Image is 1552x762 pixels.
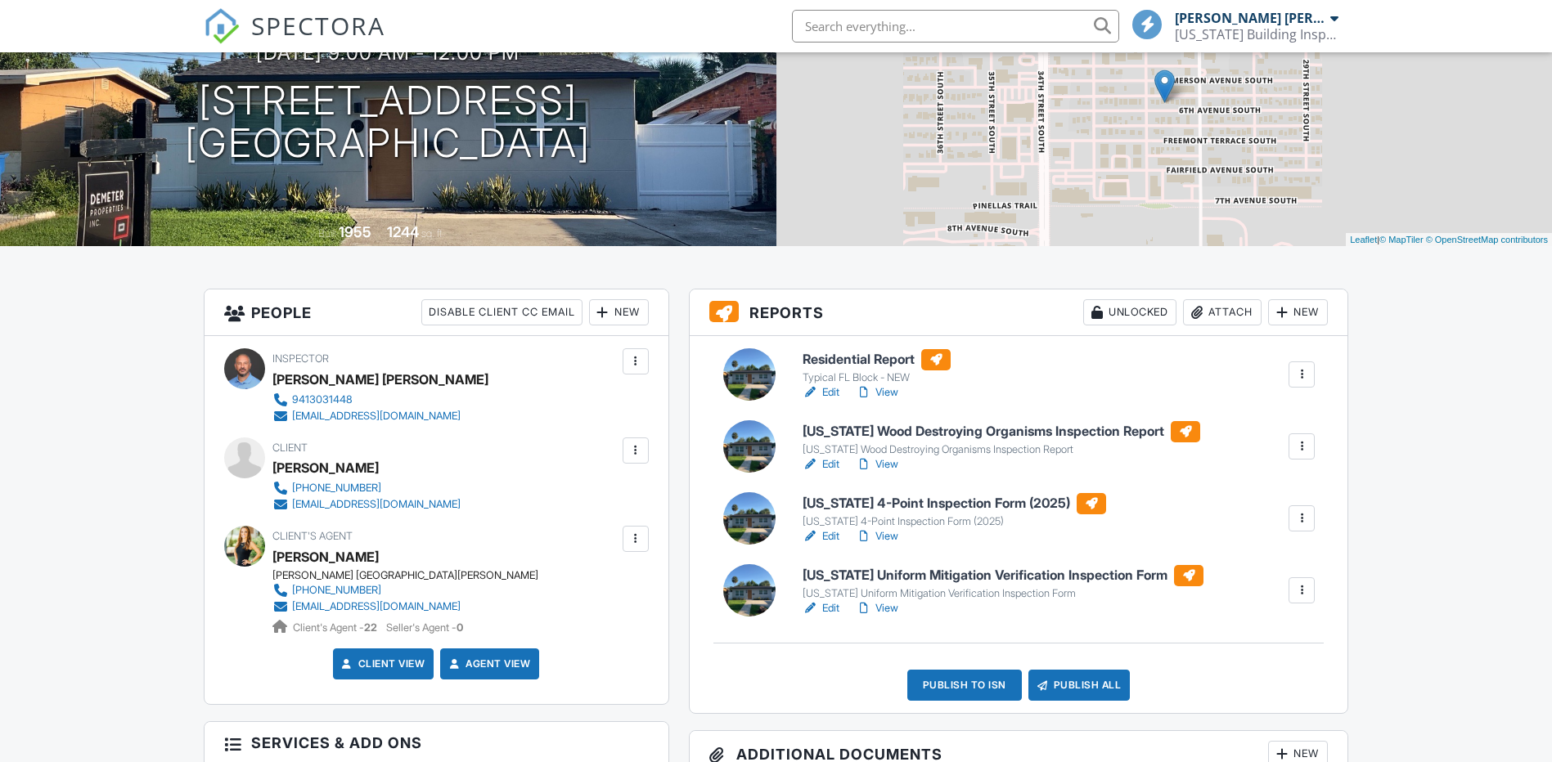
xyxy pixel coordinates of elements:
div: Florida Building Inspection Group [1175,26,1338,43]
div: [US_STATE] 4-Point Inspection Form (2025) [803,515,1106,528]
img: The Best Home Inspection Software - Spectora [204,8,240,44]
div: Typical FL Block - NEW [803,371,951,384]
div: Attach [1183,299,1262,325]
h6: [US_STATE] Wood Destroying Organisms Inspection Report [803,421,1200,442]
span: SPECTORA [251,8,385,43]
a: Agent View [446,656,530,672]
a: Edit [803,600,839,616]
div: 1244 [387,223,419,240]
a: View [856,384,898,401]
a: Edit [803,528,839,545]
a: Residential Report Typical FL Block - NEW [803,349,951,385]
span: Client's Agent - [293,621,380,634]
div: [PERSON_NAME] [GEOGRAPHIC_DATA][PERSON_NAME] [272,569,538,582]
a: Leaflet [1350,235,1377,244]
a: Client View [339,656,425,672]
a: [US_STATE] Uniform Mitigation Verification Inspection Form [US_STATE] Uniform Mitigation Verifica... [803,565,1203,601]
div: New [1268,299,1328,325]
strong: 22 [364,621,377,634]
a: [US_STATE] 4-Point Inspection Form (2025) [US_STATE] 4-Point Inspection Form (2025) [803,493,1106,529]
div: New [589,299,649,325]
a: Edit [803,456,839,473]
div: Unlocked [1083,299,1176,325]
a: View [856,600,898,616]
a: © MapTiler [1379,235,1424,244]
div: Publish to ISN [907,670,1022,701]
a: [PERSON_NAME] [272,545,379,569]
a: [US_STATE] Wood Destroying Organisms Inspection Report [US_STATE] Wood Destroying Organisms Inspe... [803,421,1200,457]
div: | [1346,233,1552,247]
h3: [DATE] 9:00 am - 12:00 pm [256,42,520,64]
span: Client [272,442,308,454]
h6: Residential Report [803,349,951,370]
h3: Reports [690,289,1348,336]
a: SPECTORA [204,22,385,56]
a: View [856,528,898,545]
input: Search everything... [792,10,1119,43]
span: sq. ft. [421,227,444,240]
div: [PHONE_NUMBER] [292,482,381,495]
div: Disable Client CC Email [421,299,583,325]
a: [EMAIL_ADDRESS][DOMAIN_NAME] [272,598,525,615]
a: [EMAIL_ADDRESS][DOMAIN_NAME] [272,408,475,424]
span: Built [318,227,336,240]
span: Client's Agent [272,530,353,542]
div: Publish All [1028,670,1131,701]
a: View [856,456,898,473]
div: [PERSON_NAME] [PERSON_NAME] [1175,10,1326,26]
span: Inspector [272,352,329,365]
div: [EMAIL_ADDRESS][DOMAIN_NAME] [292,410,461,423]
div: [PERSON_NAME] [PERSON_NAME] [272,367,488,392]
a: Edit [803,384,839,401]
a: [EMAIL_ADDRESS][DOMAIN_NAME] [272,496,461,513]
h3: People [205,289,668,336]
h6: [US_STATE] Uniform Mitigation Verification Inspection Form [803,565,1203,586]
div: 1955 [339,223,371,240]
a: © OpenStreetMap contributors [1426,235,1548,244]
div: [US_STATE] Uniform Mitigation Verification Inspection Form [803,587,1203,600]
h1: [STREET_ADDRESS] [GEOGRAPHIC_DATA] [185,79,591,166]
div: [PERSON_NAME] [272,455,379,480]
a: [PHONE_NUMBER] [272,582,525,598]
a: 9413031448 [272,392,475,408]
h6: [US_STATE] 4-Point Inspection Form (2025) [803,493,1106,514]
a: [PHONE_NUMBER] [272,480,461,496]
div: [US_STATE] Wood Destroying Organisms Inspection Report [803,443,1200,456]
div: 9413031448 [292,393,353,406]
div: [PHONE_NUMBER] [292,584,381,597]
strong: 0 [457,621,463,634]
div: [EMAIL_ADDRESS][DOMAIN_NAME] [292,600,461,613]
div: [EMAIL_ADDRESS][DOMAIN_NAME] [292,498,461,511]
span: Seller's Agent - [386,621,463,634]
